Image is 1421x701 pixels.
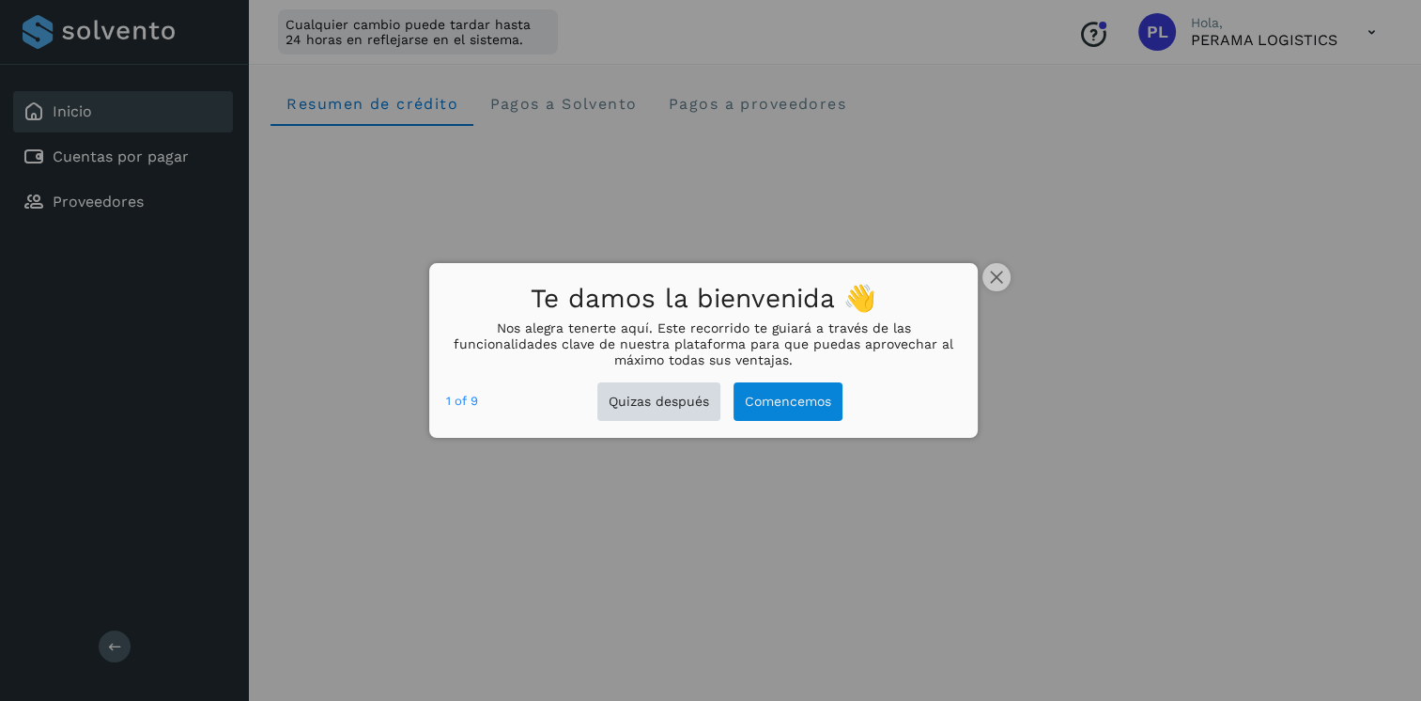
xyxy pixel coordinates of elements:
[446,391,478,412] div: step 1 of 9
[429,263,977,438] div: Te damos la bienvenida 👋Nos alegra tenerte aquí. Este recorrido te guiará a través de las funcion...
[446,320,960,367] p: Nos alegra tenerte aquí. Este recorrido te guiará a través de las funcionalidades clave de nuestr...
[597,382,720,421] button: Quizas después
[446,391,478,412] div: 1 of 9
[982,263,1011,291] button: close,
[734,382,842,421] button: Comencemos
[446,278,960,320] h1: Te damos la bienvenida 👋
